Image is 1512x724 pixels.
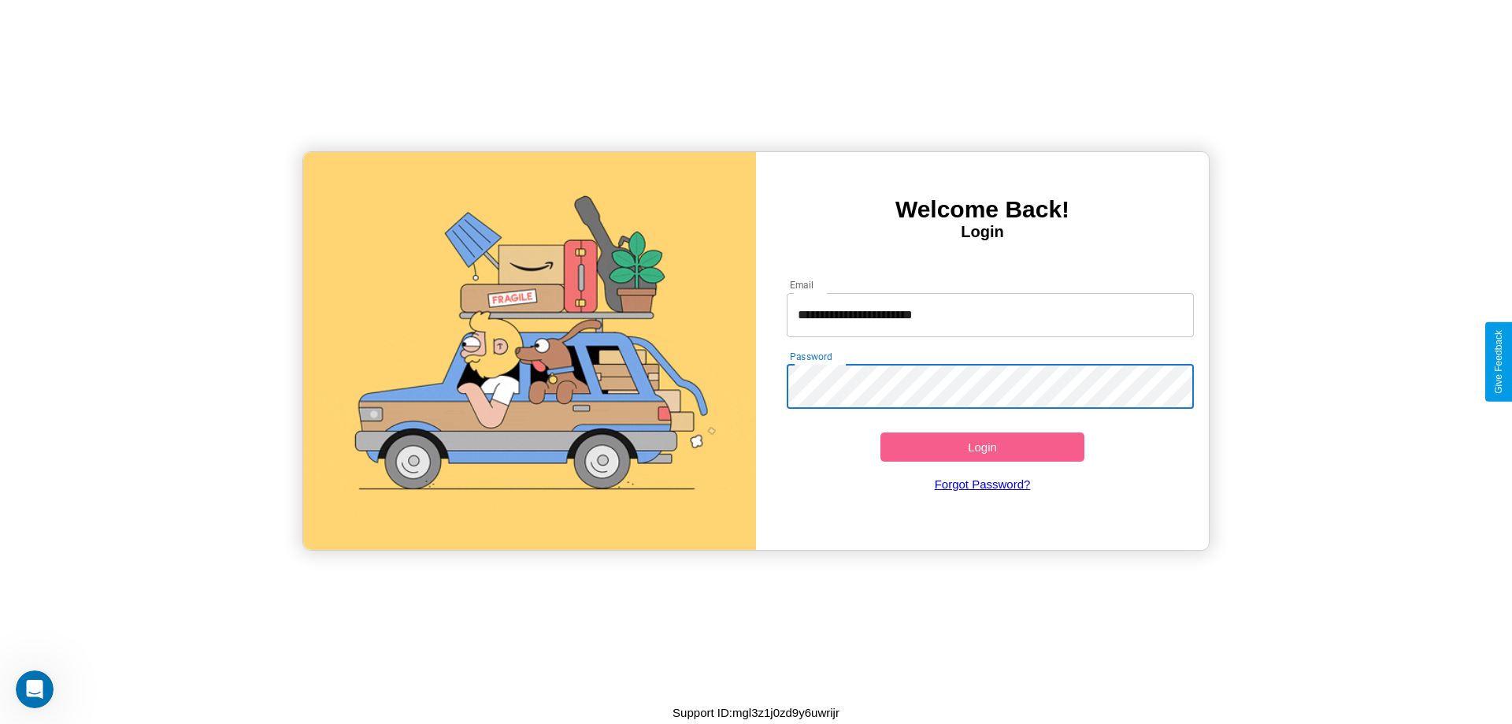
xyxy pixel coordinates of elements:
h4: Login [756,223,1209,241]
h3: Welcome Back! [756,196,1209,223]
iframe: Intercom live chat [16,670,54,708]
a: Forgot Password? [779,462,1187,507]
img: gif [303,152,756,550]
div: Give Feedback [1493,330,1504,394]
button: Login [880,433,1084,462]
p: Support ID: mgl3z1j0zd9y6uwrijr [673,702,839,723]
label: Password [790,350,832,363]
label: Email [790,278,814,291]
